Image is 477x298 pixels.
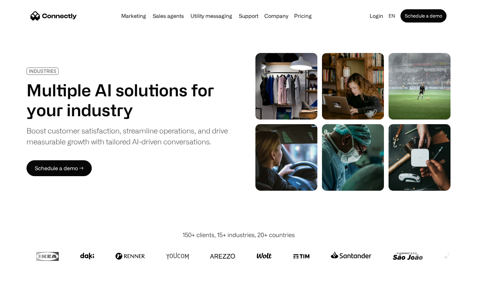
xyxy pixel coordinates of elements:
a: home [30,11,77,21]
div: en [389,11,395,21]
a: Marketing [119,13,149,19]
ul: Language list [13,286,40,296]
h1: Multiple AI solutions for your industry [26,80,228,120]
aside: Language selected: English [7,286,40,296]
div: 150+ clients, 15+ industries, 20+ countries [183,230,295,239]
div: en [386,11,399,21]
div: INDUSTRIES [29,69,56,74]
div: Boost customer satisfaction, streamline operations, and drive measurable growth with tailored AI-... [26,125,228,147]
a: Login [367,11,386,21]
div: Company [264,11,288,21]
a: Schedule a demo → [26,160,92,176]
a: Utility messaging [188,13,235,19]
a: Pricing [291,13,314,19]
a: Support [236,13,261,19]
div: Company [262,11,290,21]
a: Schedule a demo [400,9,447,23]
a: Sales agents [150,13,186,19]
